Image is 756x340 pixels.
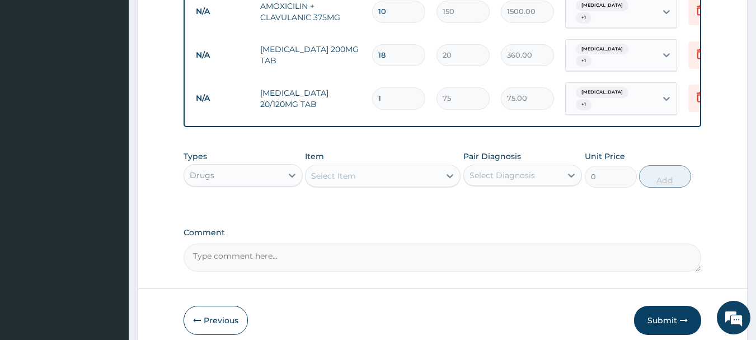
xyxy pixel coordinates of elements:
[463,151,521,162] label: Pair Diagnosis
[576,55,591,67] span: + 1
[585,151,625,162] label: Unit Price
[190,45,255,66] td: N/A
[190,88,255,109] td: N/A
[469,170,535,181] div: Select Diagnosis
[184,306,248,335] button: Previous
[6,223,213,263] textarea: Type your message and hit 'Enter'
[184,152,207,161] label: Types
[311,170,356,181] div: Select Item
[255,82,367,115] td: [MEDICAL_DATA] 20/120MG TAB
[576,99,591,110] span: + 1
[190,170,214,181] div: Drugs
[634,306,701,335] button: Submit
[184,6,210,32] div: Minimize live chat window
[305,151,324,162] label: Item
[58,63,188,77] div: Chat with us now
[255,38,367,72] td: [MEDICAL_DATA] 200MG TAB
[190,1,255,22] td: N/A
[184,228,702,237] label: Comment
[576,44,628,55] span: [MEDICAL_DATA]
[576,87,628,98] span: [MEDICAL_DATA]
[21,56,45,84] img: d_794563401_company_1708531726252_794563401
[576,12,591,24] span: + 1
[65,100,154,213] span: We're online!
[639,165,691,188] button: Add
